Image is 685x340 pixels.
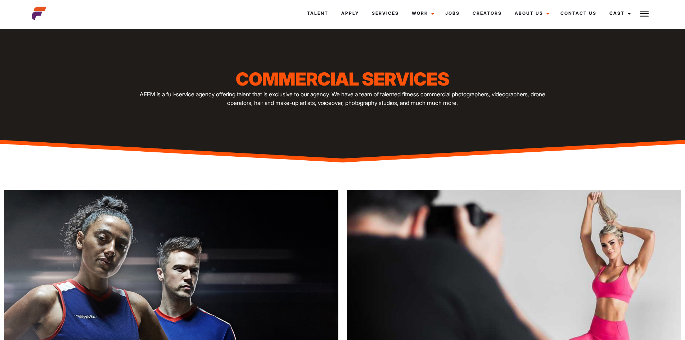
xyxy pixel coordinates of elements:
[508,4,554,23] a: About Us
[640,9,649,18] img: Burger icon
[137,90,548,107] p: AEFM is a full-service agency offering talent that is exclusive to our agency. We have a team of ...
[137,68,548,90] h1: Commercial Services
[466,4,508,23] a: Creators
[335,4,365,23] a: Apply
[405,4,439,23] a: Work
[554,4,603,23] a: Contact Us
[301,4,335,23] a: Talent
[32,6,46,20] img: cropped-aefm-brand-fav-22-square.png
[439,4,466,23] a: Jobs
[603,4,635,23] a: Cast
[365,4,405,23] a: Services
